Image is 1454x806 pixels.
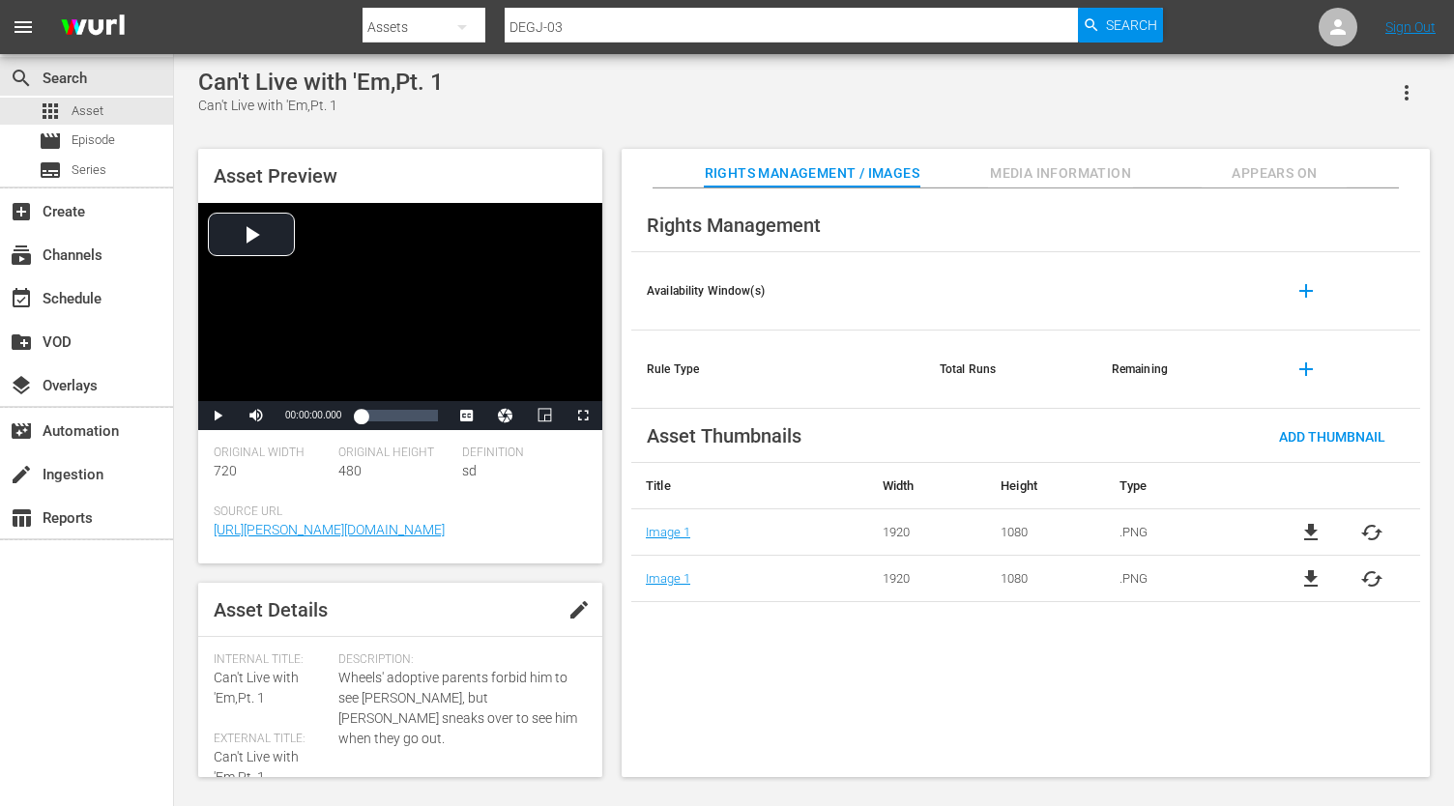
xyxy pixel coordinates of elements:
[868,509,986,556] td: 1920
[338,463,362,478] span: 480
[214,670,299,705] span: Can't Live with 'Em,Pt. 1
[1299,521,1323,544] a: file_download
[1294,358,1318,381] span: add
[1299,567,1323,590] a: file_download
[214,463,237,478] span: 720
[237,401,276,430] button: Mute
[986,509,1104,556] td: 1080
[567,598,591,621] span: edit
[10,374,33,397] span: Overlays
[198,69,444,96] div: Can't Live with 'Em,Pt. 1
[214,652,329,668] span: Internal Title:
[10,244,33,267] span: Channels
[868,463,986,509] th: Width
[1385,19,1436,35] a: Sign Out
[631,331,924,409] th: Rule Type
[986,556,1104,602] td: 1080
[285,410,341,420] span: 00:00:00.000
[986,463,1104,509] th: Height
[1078,8,1163,43] button: Search
[12,15,35,39] span: menu
[198,96,444,116] div: Can't Live with 'Em,Pt. 1
[72,130,115,150] span: Episode
[705,161,919,186] span: Rights Management / Images
[1105,509,1263,556] td: .PNG
[10,331,33,354] span: VOD
[564,401,602,430] button: Fullscreen
[1264,429,1401,445] span: Add Thumbnail
[988,161,1133,186] span: Media Information
[1294,279,1318,302] span: add
[1264,418,1401,453] button: Add Thumbnail
[39,158,62,182] span: Series
[338,446,453,461] span: Original Height
[214,164,337,187] span: Asset Preview
[556,587,602,633] button: edit
[1283,268,1329,314] button: add
[338,668,577,749] span: Wheels' adoptive parents forbid him to see [PERSON_NAME], but [PERSON_NAME] sneaks over to see hi...
[1105,556,1263,602] td: .PNG
[214,446,329,461] span: Original Width
[72,160,106,180] span: Series
[486,401,525,430] button: Jump To Time
[10,200,33,223] span: Create
[10,287,33,310] span: Schedule
[868,556,986,602] td: 1920
[214,522,445,537] a: [URL][PERSON_NAME][DOMAIN_NAME]
[1096,331,1268,409] th: Remaining
[448,401,486,430] button: Captions
[1283,346,1329,392] button: add
[338,652,577,668] span: Description:
[647,214,821,237] span: Rights Management
[462,463,477,478] span: sd
[10,67,33,90] span: Search
[361,410,438,421] div: Progress Bar
[46,5,139,50] img: ans4CAIJ8jUAAAAAAAAAAAAAAAAAAAAAAAAgQb4GAAAAAAAAAAAAAAAAAAAAAAAAJMjXAAAAAAAAAAAAAAAAAAAAAAAAgAT5G...
[10,419,33,443] span: Automation
[525,401,564,430] button: Picture-in-Picture
[1360,521,1383,544] button: cached
[214,732,329,747] span: External Title:
[39,130,62,153] span: Episode
[1360,567,1383,590] button: cached
[631,252,924,331] th: Availability Window(s)
[72,101,103,121] span: Asset
[646,525,690,539] a: Image 1
[646,571,690,586] a: Image 1
[924,331,1096,409] th: Total Runs
[214,598,328,621] span: Asset Details
[647,424,801,447] span: Asset Thumbnails
[198,203,602,430] div: Video Player
[214,749,299,785] span: Can't Live with 'Em,Pt. 1
[10,463,33,486] span: Ingestion
[1105,463,1263,509] th: Type
[198,401,237,430] button: Play
[214,504,577,520] span: Source Url
[1202,161,1347,186] span: Appears On
[462,446,577,461] span: Definition
[1106,8,1157,43] span: Search
[39,100,62,123] span: Asset
[631,463,868,509] th: Title
[10,506,33,530] span: Reports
